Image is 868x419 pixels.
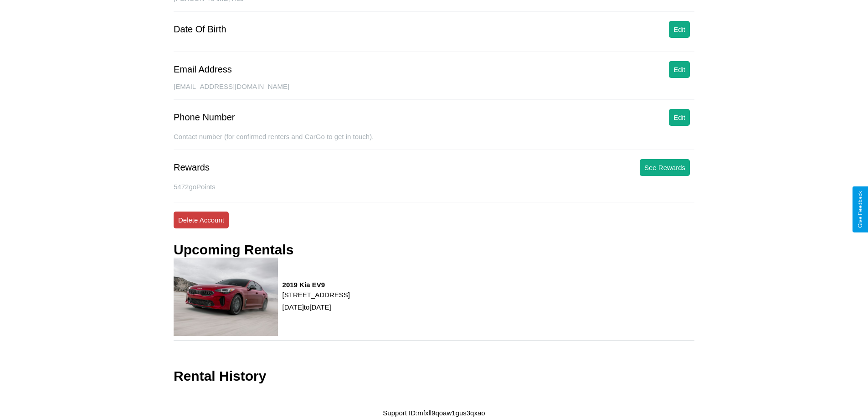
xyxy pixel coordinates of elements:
h3: 2019 Kia EV9 [282,281,350,289]
button: Delete Account [174,212,229,228]
p: Support ID: mfxll9qoaw1gus3qxao [383,407,485,419]
button: Edit [669,109,690,126]
div: Date Of Birth [174,24,226,35]
h3: Rental History [174,368,266,384]
div: Rewards [174,162,210,173]
p: [STREET_ADDRESS] [282,289,350,301]
div: Email Address [174,64,232,75]
p: 5472 goPoints [174,181,694,193]
img: rental [174,258,278,336]
div: [EMAIL_ADDRESS][DOMAIN_NAME] [174,83,694,100]
button: Edit [669,61,690,78]
div: Phone Number [174,112,235,123]
div: Give Feedback [857,191,863,228]
p: [DATE] to [DATE] [282,301,350,313]
button: See Rewards [640,159,690,176]
div: Contact number (for confirmed renters and CarGo to get in touch). [174,133,694,150]
button: Edit [669,21,690,38]
h3: Upcoming Rentals [174,242,293,258]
